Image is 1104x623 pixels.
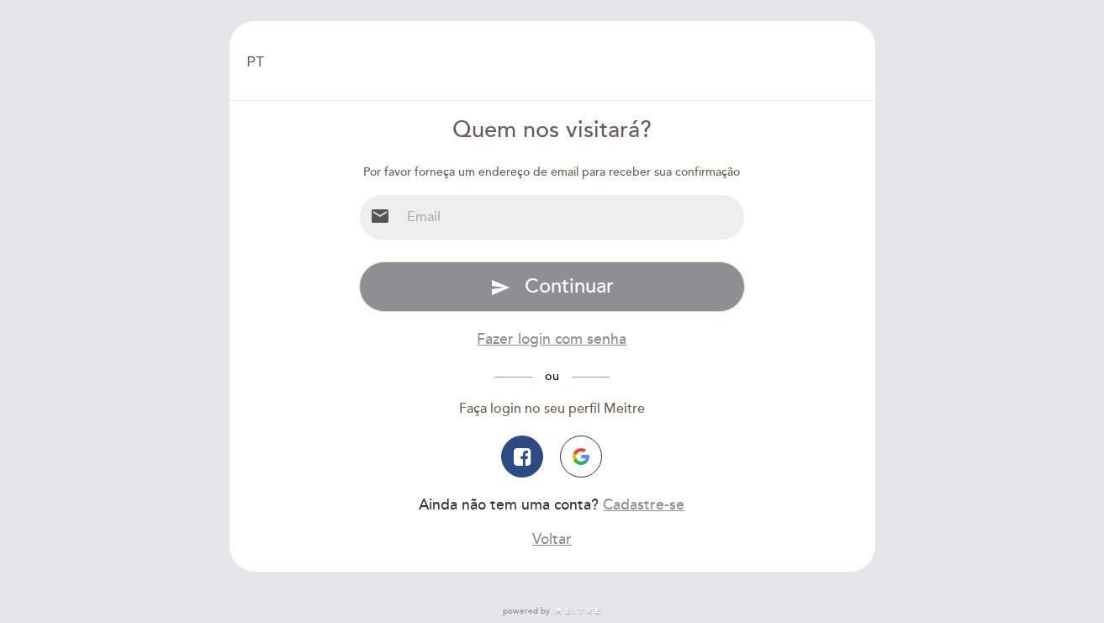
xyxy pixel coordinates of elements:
[554,607,602,615] img: MEITRE
[359,261,745,312] button: send Continuar
[370,206,390,226] i: email
[477,329,626,350] button: Fazer login com senha
[359,114,745,147] div: Quem nos visitará?
[359,164,745,181] div: Por favor forneça um endereço de email para receber sua confirmação
[532,369,572,383] span: ou
[532,529,572,550] button: Voltar
[503,605,602,617] a: powered by
[525,274,614,298] span: Continuar
[490,277,510,298] i: send
[359,399,745,419] div: Faça login no seu perfil Meitre
[503,605,550,617] span: powered by
[400,195,744,240] input: Email
[573,448,589,465] img: icon-google.png
[603,494,684,515] button: Cadastre-se
[419,496,599,514] span: Ainda não tem uma conta?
